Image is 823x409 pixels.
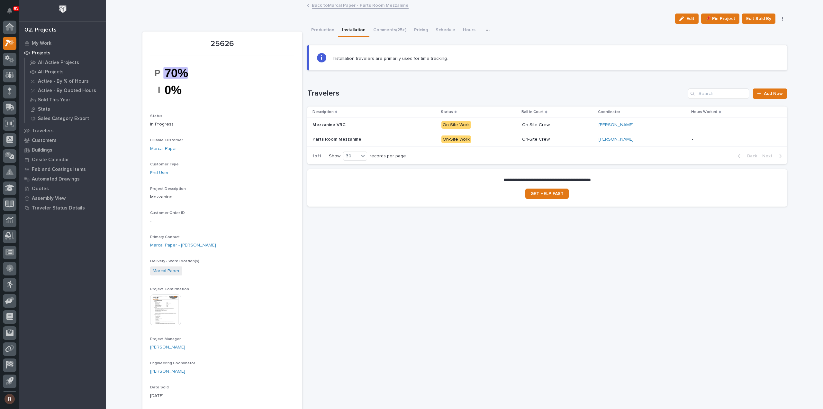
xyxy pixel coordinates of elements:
tr: Mezzanine VRCMezzanine VRC On-Site WorkOn-Site Crew[PERSON_NAME] -- [307,117,787,132]
button: Pricing [410,24,432,37]
a: Marcal Paper [150,145,177,152]
p: Automated Drawings [32,176,80,182]
span: Next [762,153,776,159]
a: Quotes [19,184,106,193]
p: All Projects [38,69,64,75]
span: GET HELP FAST [530,191,564,196]
p: In Progress [150,121,294,128]
a: [PERSON_NAME] [150,368,185,375]
p: Assembly View [32,196,66,201]
p: Fab and Coatings Items [32,167,86,172]
span: Engineering Coordinator [150,361,195,365]
button: Production [307,24,338,37]
div: Search [688,88,749,99]
p: Quotes [32,186,49,192]
span: Customer Type [150,163,179,166]
button: Comments (25+) [369,24,410,37]
a: Back toMarcal Paper - Parts Room Mezzanine [312,1,409,9]
a: Assembly View [19,193,106,203]
p: records per page [370,153,406,159]
p: On-Site Crew [522,122,593,128]
a: Traveler Status Details [19,203,106,213]
p: Stats [38,107,50,112]
img: 4tjjpSY7NpH1caAnSkAw5W80ruSSgTdyfzap-5mzeXU [150,59,198,104]
a: Active - By % of Hours [25,77,106,86]
button: Edit [675,14,699,24]
p: Status [441,108,453,116]
p: Active - By % of Hours [38,79,89,84]
a: Projects [19,48,106,58]
p: Projects [32,50,50,56]
span: 📌 Pin Project [705,15,735,23]
span: Back [743,153,757,159]
div: Notifications85 [8,8,16,18]
p: Sold This Year [38,97,70,103]
a: [PERSON_NAME] [150,344,185,351]
span: Billable Customer [150,138,183,142]
a: Sold This Year [25,95,106,104]
p: 85 [14,6,18,11]
span: Customer Order ID [150,211,185,215]
span: Edit Sold By [746,15,771,23]
p: - [692,121,694,128]
p: Mezzanine VRC [312,121,347,128]
p: 1 of 1 [307,148,326,164]
p: On-Site Crew [522,137,593,142]
button: users-avatar [3,392,16,406]
span: Edit [686,16,694,22]
button: Edit Sold By [742,14,775,24]
span: Primary Contact [150,235,180,239]
p: Customers [32,138,57,144]
p: Show [329,153,340,159]
p: Onsite Calendar [32,157,69,163]
p: Buildings [32,147,52,153]
span: Project Confirmation [150,287,189,291]
a: All Projects [25,67,106,76]
div: 30 [343,153,359,160]
a: Fab and Coatings Items [19,164,106,174]
p: Parts Room Mezzanine [312,135,363,142]
a: [PERSON_NAME] [599,122,634,128]
button: Next [760,153,787,159]
p: Traveler Status Details [32,205,85,211]
span: Project Manager [150,337,181,341]
button: Schedule [432,24,459,37]
a: Marcal Paper [153,268,180,274]
a: Active - By Quoted Hours [25,86,106,95]
a: GET HELP FAST [525,189,569,199]
a: Onsite Calendar [19,155,106,164]
p: Mezzanine [150,194,294,200]
a: [PERSON_NAME] [599,137,634,142]
p: Sales Category Export [38,116,89,122]
p: My Work [32,41,51,46]
p: Description [312,108,334,116]
p: Coordinator [598,108,620,116]
a: Buildings [19,145,106,155]
span: Date Sold [150,386,169,389]
p: Hours Worked [691,108,717,116]
p: Travelers [32,128,54,134]
span: Project Description [150,187,186,191]
a: Stats [25,105,106,114]
p: All Active Projects [38,60,79,66]
p: 25626 [150,39,294,49]
a: Sales Category Export [25,114,106,123]
span: Status [150,114,162,118]
button: Hours [459,24,479,37]
div: 02. Projects [24,27,57,34]
span: Delivery / Work Location(s) [150,259,199,263]
button: Installation [338,24,369,37]
img: Workspace Logo [57,3,69,15]
a: Add New [753,88,787,99]
button: 📌 Pin Project [701,14,739,24]
p: Installation travelers are primarily used for time tracking. [333,56,448,61]
a: Automated Drawings [19,174,106,184]
p: Ball in Court [521,108,544,116]
p: [DATE] [150,393,294,399]
p: - [692,135,694,142]
div: On-Site Work [441,135,471,144]
a: Marcal Paper - [PERSON_NAME] [150,242,216,249]
div: On-Site Work [441,121,471,129]
a: Customers [19,135,106,145]
p: Active - By Quoted Hours [38,88,96,94]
